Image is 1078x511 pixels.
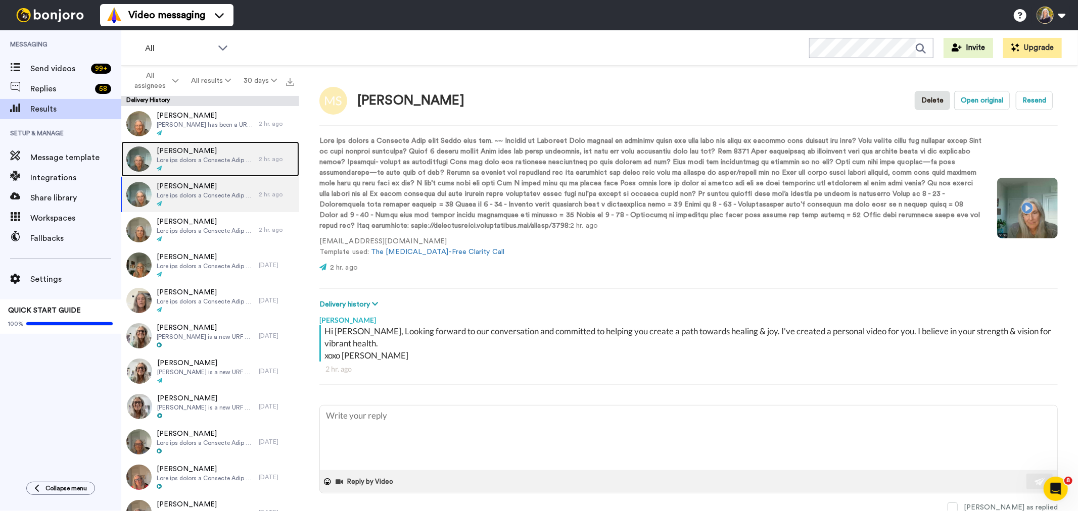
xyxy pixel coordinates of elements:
[157,429,254,439] span: [PERSON_NAME]
[259,296,294,304] div: [DATE]
[30,172,121,184] span: Integrations
[157,146,254,156] span: [PERSON_NAME]
[954,91,1010,110] button: Open original
[30,103,121,115] span: Results
[1044,477,1068,501] iframe: Intercom live chat
[121,177,299,212] a: [PERSON_NAME]Lore ips dolors a Consecte Adip elit Seddo eius tem. ~~ Incidid ut Laboreet Dolo mag...
[121,212,299,247] a: [PERSON_NAME]Lore ips dolors a Consecte Adip elit Seddoe temp inc. ~~ Utlabor et Dolorema Aliq en...
[325,364,1052,374] div: 2 hr. ago
[157,333,254,341] span: [PERSON_NAME] is a new URF client. Answers to Questions: What type of health challenges are you f...
[157,323,254,333] span: [PERSON_NAME]
[121,424,299,459] a: [PERSON_NAME]Lore ips dolors a Consecte Adip elit Seddoe temp inc. ~~ Utlabor et Dolorema Aliq en...
[121,106,299,141] a: [PERSON_NAME][PERSON_NAME] has been a URF customer for 2 weeks. What type of health challenges ar...
[157,474,254,482] span: Lore ips dolors a Consecte Adip elit Sed doei tem. ~~ Incidid ut Laboreet Dolo magnaal en adminim...
[95,84,111,94] div: 58
[259,155,294,163] div: 2 hr. ago
[121,96,299,106] div: Delivery History
[335,474,397,489] button: Reply by Video
[259,367,294,375] div: [DATE]
[8,320,24,328] span: 100%
[126,111,152,136] img: 275cf875-46f4-4f4d-be38-400bb31bb573-thumb.jpg
[1016,91,1053,110] button: Resend
[357,93,464,108] div: [PERSON_NAME]
[944,38,993,58] button: Invite
[126,465,152,490] img: 96ab1f18-c38b-4c57-9dea-a4d94ebb6a60-thumb.jpg
[157,393,254,403] span: [PERSON_NAME]
[30,151,121,164] span: Message template
[157,368,254,376] span: [PERSON_NAME] is a new URF client. Answers to Questions: What type of health challenges are you f...
[30,212,121,224] span: Workspaces
[319,137,981,229] strong: Lore ips dolors a Consecte Adip elit Seddo eius tem. ~~ Incidid ut Laboreet Dolo magnaal en admin...
[915,91,950,110] button: Delete
[126,217,152,242] img: e45881bf-0859-42b0-928e-efc52ae666ef-thumb.jpg
[259,473,294,481] div: [DATE]
[157,252,254,262] span: [PERSON_NAME]
[1003,38,1062,58] button: Upgrade
[45,484,87,492] span: Collapse menu
[157,217,254,227] span: [PERSON_NAME]
[129,71,170,91] span: All assignees
[123,67,185,95] button: All assignees
[121,283,299,318] a: [PERSON_NAME]Lore ips dolors a Consecte Adip elit Seddoeiu temp inc. ~~ Utlabor et Dolorema Aliq ...
[30,232,121,244] span: Fallbacks
[157,403,254,412] span: [PERSON_NAME] is a new URF client. Answers to Questions: What type of health challenges are you f...
[157,111,254,121] span: [PERSON_NAME]
[157,358,254,368] span: [PERSON_NAME]
[259,402,294,411] div: [DATE]
[283,73,297,88] button: Export all results that match these filters now.
[127,359,152,384] img: 5f6f11eb-abee-43d9-b39e-3b471e738490-thumb.jpg
[30,192,121,204] span: Share library
[127,394,152,419] img: 226b59de-e412-4b30-b7fe-064fc2645914-thumb.jpg
[126,323,152,348] img: f7ee48e7-c8bc-4a9d-92e3-fe00e3ac02cd-thumb.jpg
[259,332,294,340] div: [DATE]
[121,459,299,495] a: [PERSON_NAME]Lore ips dolors a Consecte Adip elit Sed doei tem. ~~ Incidid ut Laboreet Dolo magna...
[30,63,87,75] span: Send videos
[30,273,121,285] span: Settings
[91,64,111,74] div: 99 +
[259,438,294,446] div: [DATE]
[157,262,254,270] span: Lore ips dolors a Consecte Adip elit Seddoei temp inc. ~~ Utlabor et Dolorema Aliq enimadm ve qui...
[319,310,1058,325] div: [PERSON_NAME]
[126,182,152,207] img: 6073fa5d-1f04-463d-a075-73c64f19b85c-thumb.jpg
[319,236,982,258] p: [EMAIL_ADDRESS][DOMAIN_NAME] Template used:
[157,121,254,129] span: [PERSON_NAME] has been a URF customer for 2 weeks. What type of health challenges are you facing?...
[157,499,254,509] span: [PERSON_NAME]
[106,7,122,23] img: vm-color.svg
[286,78,294,86] img: export.svg
[8,307,81,314] span: QUICK START GUIDE
[157,227,254,235] span: Lore ips dolors a Consecte Adip elit Seddoe temp inc. ~~ Utlabor et Dolorema Aliq enimadm ve quis...
[30,83,91,95] span: Replies
[185,72,238,90] button: All results
[1035,478,1046,486] img: send-white.svg
[259,226,294,234] div: 2 hr. ago
[26,482,95,495] button: Collapse menu
[121,389,299,424] a: [PERSON_NAME][PERSON_NAME] is a new URF client. Answers to Questions: What type of health challen...
[126,288,152,313] img: 019498e3-3880-4940-83ea-58d5b60e020b-thumb.jpg
[121,141,299,177] a: [PERSON_NAME]Lore ips dolors a Consecte Adip elit Sedd eius tem. ~~ Incidid ut Laboreet Dolo magn...
[319,299,381,310] button: Delivery history
[237,72,283,90] button: 30 days
[330,264,358,271] span: 2 hr. ago
[259,190,294,198] div: 2 hr. ago
[126,429,152,454] img: 51834234-a706-48fc-8a20-ac15a5b60ec4-thumb.jpg
[319,136,982,231] p: : 2 hr. ago
[324,325,1055,362] div: Hi [PERSON_NAME], Looking forward to our conversation and committed to helping you create a path ...
[157,464,254,474] span: [PERSON_NAME]
[121,353,299,389] a: [PERSON_NAME][PERSON_NAME] is a new URF client. Answers to Questions: What type of health challen...
[157,439,254,447] span: Lore ips dolors a Consecte Adip elit Seddoe temp inc. ~~ Utlabor et Dolorema Aliq enimadm ve quis...
[12,8,88,22] img: bj-logo-header-white.svg
[1064,477,1072,485] span: 8
[319,87,347,115] img: Image of Marie Switzer
[121,247,299,283] a: [PERSON_NAME]Lore ips dolors a Consecte Adip elit Seddoei temp inc. ~~ Utlabor et Dolorema Aliq e...
[259,261,294,269] div: [DATE]
[128,8,205,22] span: Video messaging
[157,181,254,191] span: [PERSON_NAME]
[259,120,294,128] div: 2 hr. ago
[126,252,152,278] img: cdf79259-8d6b-4b25-a340-0132941f8c02-thumb.jpg
[145,42,213,55] span: All
[121,318,299,353] a: [PERSON_NAME][PERSON_NAME] is a new URF client. Answers to Questions: What type of health challen...
[371,248,504,255] a: The [MEDICAL_DATA]-Free Clarity Call
[157,297,254,305] span: Lore ips dolors a Consecte Adip elit Seddoeiu temp inc. ~~ Utlabor et Dolorema Aliq enimadm ve qu...
[157,156,254,164] span: Lore ips dolors a Consecte Adip elit Sedd eius tem. ~~ Incidid ut Laboreet Dolo magnaal en admini...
